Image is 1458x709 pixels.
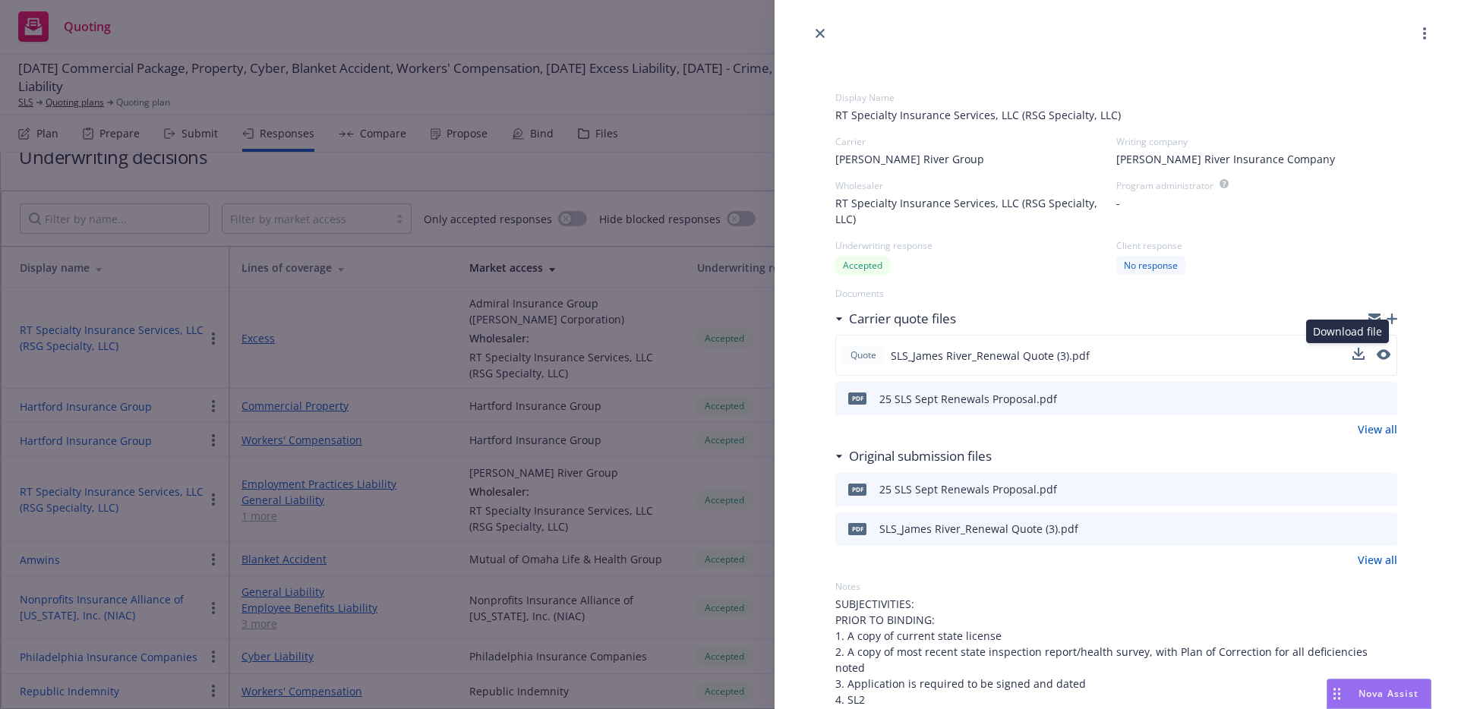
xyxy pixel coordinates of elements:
span: pdf [848,523,866,534]
button: download file [1353,389,1365,408]
div: Display Name [835,91,1397,104]
div: Documents [835,287,1397,300]
button: preview file [1378,481,1391,499]
div: Program administrator [1116,179,1213,192]
div: No response [1116,256,1185,275]
button: preview file [1378,389,1391,408]
div: Writing company [1116,135,1397,148]
div: Download file [1306,320,1389,343]
button: preview file [1377,346,1390,364]
div: Client response [1116,239,1397,252]
div: Accepted [835,256,890,275]
button: download file [1352,346,1365,364]
span: SLS_James River_Renewal Quote (3).pdf [891,348,1090,364]
div: 25 SLS Sept Renewals Proposal.pdf [879,391,1057,407]
div: 25 SLS Sept Renewals Proposal.pdf [879,481,1057,497]
div: SLS_James River_Renewal Quote (3).pdf [879,521,1078,537]
button: download file [1353,520,1365,538]
span: - [1116,195,1120,211]
div: Underwriting response [835,239,1116,252]
button: preview file [1377,349,1390,360]
button: Nova Assist [1327,679,1431,709]
div: Notes [835,580,1397,593]
span: [PERSON_NAME] River Insurance Company [1116,151,1335,167]
span: RT Specialty Insurance Services, LLC (RSG Specialty, LLC) [835,195,1116,227]
div: Carrier [835,135,1116,148]
h3: Original submission files [849,446,992,466]
div: Original submission files [835,446,992,466]
span: Quote [848,348,879,362]
span: RT Specialty Insurance Services, LLC (RSG Specialty, LLC) [835,107,1397,123]
a: close [811,24,829,43]
a: View all [1358,421,1397,437]
span: SUBJECTIVITIES: PRIOR TO BINDING: 1. A copy of current state license 2. A copy of most recent sta... [835,596,1368,707]
button: download file [1353,481,1365,499]
div: Carrier quote files [835,309,956,329]
button: preview file [1378,520,1391,538]
button: download file [1352,348,1365,360]
span: pdf [848,484,866,495]
div: Wholesaler [835,179,1116,192]
span: Nova Assist [1359,687,1419,700]
h3: Carrier quote files [849,309,956,329]
span: [PERSON_NAME] River Group [835,151,984,167]
div: Drag to move [1327,679,1346,708]
span: pdf [848,392,866,404]
a: View all [1358,552,1397,568]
